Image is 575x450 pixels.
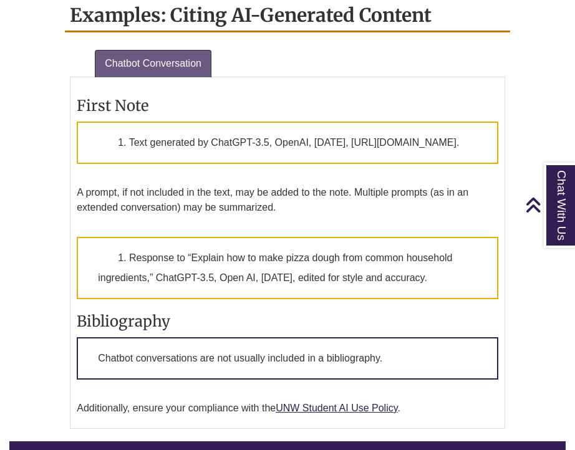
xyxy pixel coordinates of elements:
[77,185,498,215] p: A prompt, if not included in the text, may be added to the note. Multiple prompts (as in an exten...
[276,403,397,413] a: UNW Student AI Use Policy
[95,50,211,77] a: Chatbot Conversation
[77,122,498,164] p: 1. Text generated by ChatGPT-3.5, OpenAI, [DATE], [URL][DOMAIN_NAME].
[77,237,498,299] p: 1. Response to “Explain how to make pizza dough from common household ingredients,” ChatGPT-3.5, ...
[525,196,572,213] a: Back to Top
[77,401,498,416] p: Additionally, ensure your compliance with the .
[77,337,498,380] p: Chatbot conversations are not usually included in a bibliography.
[77,312,498,331] h3: Bibliography
[77,96,498,115] h3: First Note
